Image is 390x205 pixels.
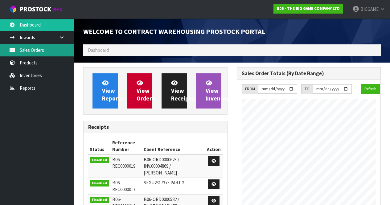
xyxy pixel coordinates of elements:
span: Finalised [90,180,109,187]
h3: Receipts [88,124,223,130]
a: ViewReports [92,73,118,109]
span: Dashboard [88,47,109,53]
a: ViewReceipts [162,73,187,109]
a: ViewOrders [127,73,152,109]
span: B06-ORD0000623 / INV.00004869 / [PERSON_NAME] [144,157,179,176]
small: WMS [52,7,62,13]
span: View Inventory [206,79,232,102]
span: ProStock [20,5,51,13]
span: B06-REC0000019 [112,157,135,169]
th: Status [88,138,111,154]
span: Finalised [90,157,109,163]
span: SEGU2317375 PART 2 [144,180,184,186]
span: View Orders [137,79,154,102]
div: TO [301,84,313,94]
span: B06-REC0000017 [112,180,135,192]
img: cube-alt.png [9,5,17,13]
h3: Sales Order Totals (By Date Range) [242,71,376,76]
span: View Reports [102,79,123,102]
strong: B06 - THE BIG GAME COMPANY LTD [277,6,340,11]
div: FROM [242,84,258,94]
button: Refresh [361,84,380,94]
span: View Receipts [171,79,194,102]
th: Reference Number [111,138,142,154]
span: Welcome to Contract Warehousing ProStock Portal [83,27,265,36]
span: Finalised [90,197,109,203]
th: Client Reference [142,138,205,154]
th: Action [205,138,222,154]
span: BIGGAME [360,6,379,12]
a: ViewInventory [196,73,221,109]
